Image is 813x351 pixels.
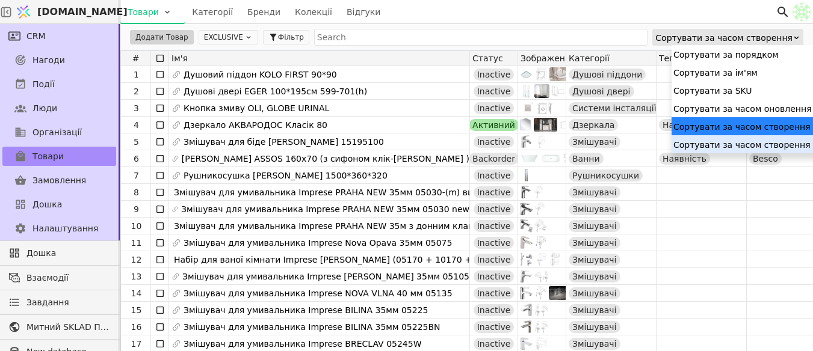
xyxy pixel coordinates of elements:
span: Inactive [477,169,511,182]
span: Inactive [477,102,511,114]
span: Inactive [477,136,511,148]
span: Змішувач для умивальника Imprese PRAHA NEW 35мм 05030 new [181,201,469,218]
span: Кнопка змиву OLI, GLOBE URINAL [184,100,329,117]
div: Сортувати за часом створення [655,29,793,46]
img: 265d6d96d7e23aa92801cf2464590ab8 [793,3,811,21]
span: Змішувачі [572,304,617,316]
span: Системи інсталяції [572,102,657,114]
div: 14 [122,285,150,302]
div: 13 [122,268,150,285]
a: Завдання [2,293,116,312]
div: 8 [122,184,150,201]
span: Люди [32,102,57,115]
span: Змішувачі [572,220,617,232]
button: EXCLUSIVE [199,30,258,44]
div: 12 [122,251,150,268]
span: Змішувачі [572,338,617,350]
span: [DOMAIN_NAME] [37,5,128,19]
span: Змішувач для умивальника Imprese PRAHA NEW 35м з донним клапаном 05030PPм [174,218,542,234]
span: Змішувач для умивальника Imprese NOVA VLNA 40 мм 05135 [184,285,453,302]
span: [PERSON_NAME] ASSOS 160х70 (з сифоном клік-[PERSON_NAME] ) [182,150,469,167]
div: 4 [122,117,150,133]
span: Inactive [477,287,511,299]
span: Завдання [26,296,69,309]
span: Душові двері [572,85,631,97]
span: Душові двері EGER 100*195см 599-701(h) [184,83,367,100]
span: Митний SKLAD Плитка, сантехніка, меблі до ванни [26,321,110,334]
span: CRM [26,30,46,43]
span: Змішувач для умивальника Imprese BILINA 35мм 05225 [184,302,428,319]
span: Статус [472,53,503,63]
a: Замовлення [2,171,116,190]
span: Inactive [477,203,511,215]
div: 6 [122,150,150,167]
span: Налаштування [32,222,98,235]
div: 3 [122,100,150,117]
a: Дошка [2,195,116,214]
span: Дзеркала [572,119,614,131]
span: Змішувачі [572,254,617,266]
span: Змішувачі [572,287,617,299]
span: Змішувач для умивальника Imprese [PERSON_NAME] 35мм 05105 [182,268,469,285]
span: Змішувачі [572,136,617,148]
span: Події [32,78,55,91]
a: Дошка [2,243,116,263]
span: Inactive [477,69,511,81]
span: Inactive [477,186,511,198]
div: 1 [122,66,150,83]
span: Inactive [477,338,511,350]
span: Змішувачі [572,270,617,282]
span: Inactive [477,270,511,282]
span: Наявність [663,153,706,165]
span: Змішувачі [572,321,617,333]
a: CRM [2,26,116,46]
img: Logo [14,1,32,23]
span: Змішувач для умивальника Imprese PRAHA NEW 35мм 05030-(m) високий [174,184,499,201]
span: Фільтр [278,32,304,43]
span: Inactive [477,237,511,249]
div: 2 [122,83,150,100]
span: Нагоди [32,54,65,67]
span: Рушникосушки [572,169,639,182]
span: Наявність [663,119,706,131]
span: Inactive [477,321,511,333]
span: Зображення [521,53,566,63]
input: Search [314,29,648,46]
span: Дошка [26,247,110,260]
span: Категорії [569,53,610,63]
span: Замовлення [32,174,86,187]
span: Набір для ваної кімнати Imprese [PERSON_NAME] (05170 + 10170 + R670SD + 1115 + W100SL1) 0510170670 [174,251,654,268]
a: [DOMAIN_NAME] [12,1,120,23]
span: Backorder [472,153,515,165]
a: Люди [2,99,116,118]
span: Дзеркало АКВАРОДОС Класік 80 [184,117,327,133]
span: Теґи [659,53,679,63]
span: Inactive [477,85,511,97]
span: Товари [32,150,64,163]
span: Inactive [477,220,511,232]
a: Події [2,75,116,94]
a: Нагоди [2,50,116,70]
span: Змішувач для умивальника Imprese Nova Opava 35мм 05075 [184,234,452,251]
span: Змішувач для умивальника Imprese BILINA 35мм 05225BN [184,319,441,335]
div: 9 [122,201,150,218]
span: Організації [32,126,82,139]
div: 10 [122,218,150,234]
a: Митний SKLAD Плитка, сантехніка, меблі до ванни [2,317,116,337]
button: Додати Товар [130,30,194,44]
div: 7 [122,167,150,184]
span: Активний [472,119,515,131]
span: Besco [753,153,778,165]
span: Inactive [477,304,511,316]
span: Душовий піддон KOLO FIRST 90*90 [184,66,337,83]
span: Ванни [572,153,600,165]
span: Душові піддони [572,69,642,81]
span: Inactive [477,254,511,266]
button: Фільтр [263,30,309,44]
span: Рушникосушка [PERSON_NAME] 1500*360*320 [184,167,388,184]
span: Змішувачі [572,186,617,198]
a: Товари [2,147,116,166]
a: Організації [2,123,116,142]
div: 15 [122,302,150,319]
